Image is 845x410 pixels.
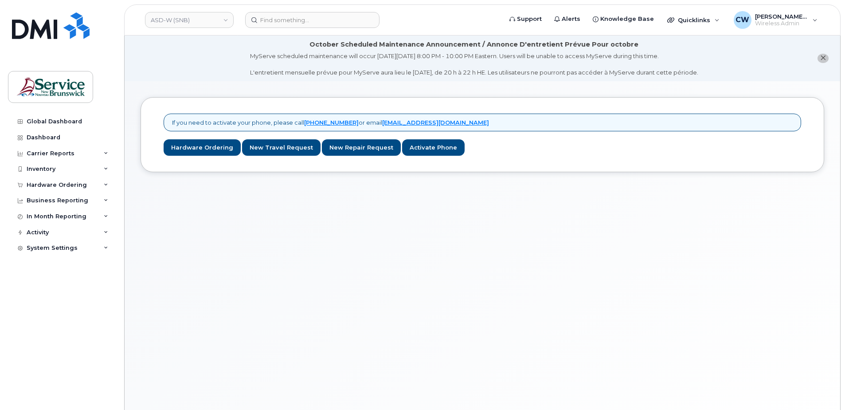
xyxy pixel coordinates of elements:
[304,119,359,126] a: [PHONE_NUMBER]
[309,40,638,49] div: October Scheduled Maintenance Announcement / Annonce D'entretient Prévue Pour octobre
[322,139,401,156] a: New Repair Request
[172,118,489,127] p: If you need to activate your phone, please call or email
[250,52,698,77] div: MyServe scheduled maintenance will occur [DATE][DATE] 8:00 PM - 10:00 PM Eastern. Users will be u...
[402,139,465,156] a: Activate Phone
[164,139,241,156] a: Hardware Ordering
[818,54,829,63] button: close notification
[242,139,321,156] a: New Travel Request
[382,119,489,126] a: [EMAIL_ADDRESS][DOMAIN_NAME]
